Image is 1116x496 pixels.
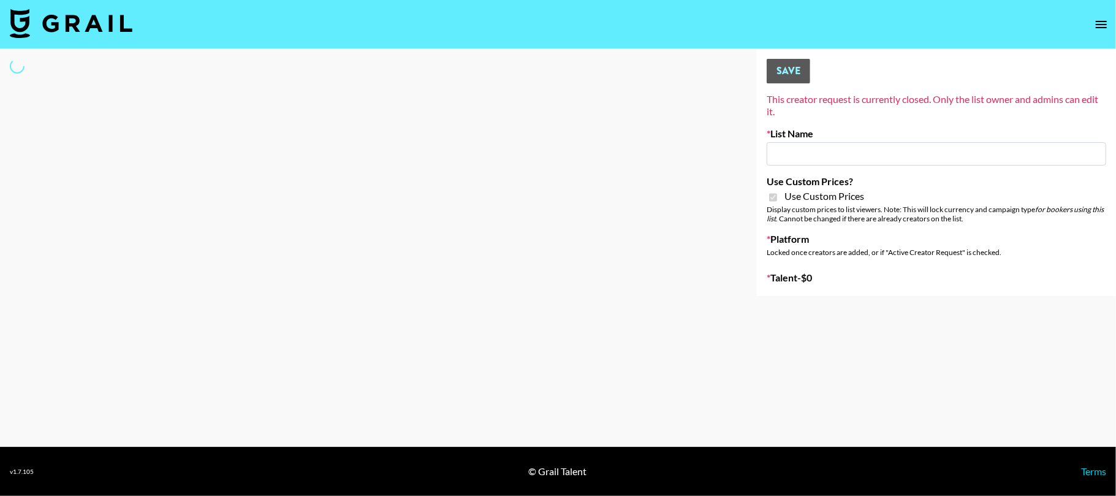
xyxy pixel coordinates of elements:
[767,59,810,83] button: Save
[1081,465,1106,477] a: Terms
[784,190,864,202] span: Use Custom Prices
[767,93,1106,118] div: This creator request is currently closed. Only the list owner and admins can edit it.
[767,233,1106,245] label: Platform
[10,468,34,476] div: v 1.7.105
[528,465,586,478] div: © Grail Talent
[767,272,1106,284] label: Talent - $ 0
[767,205,1106,223] div: Display custom prices to list viewers. Note: This will lock currency and campaign type . Cannot b...
[767,175,1106,188] label: Use Custom Prices?
[767,248,1106,257] div: Locked once creators are added, or if "Active Creator Request" is checked.
[767,205,1104,223] em: for bookers using this list
[10,9,132,38] img: Grail Talent
[1089,12,1114,37] button: open drawer
[767,128,1106,140] label: List Name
